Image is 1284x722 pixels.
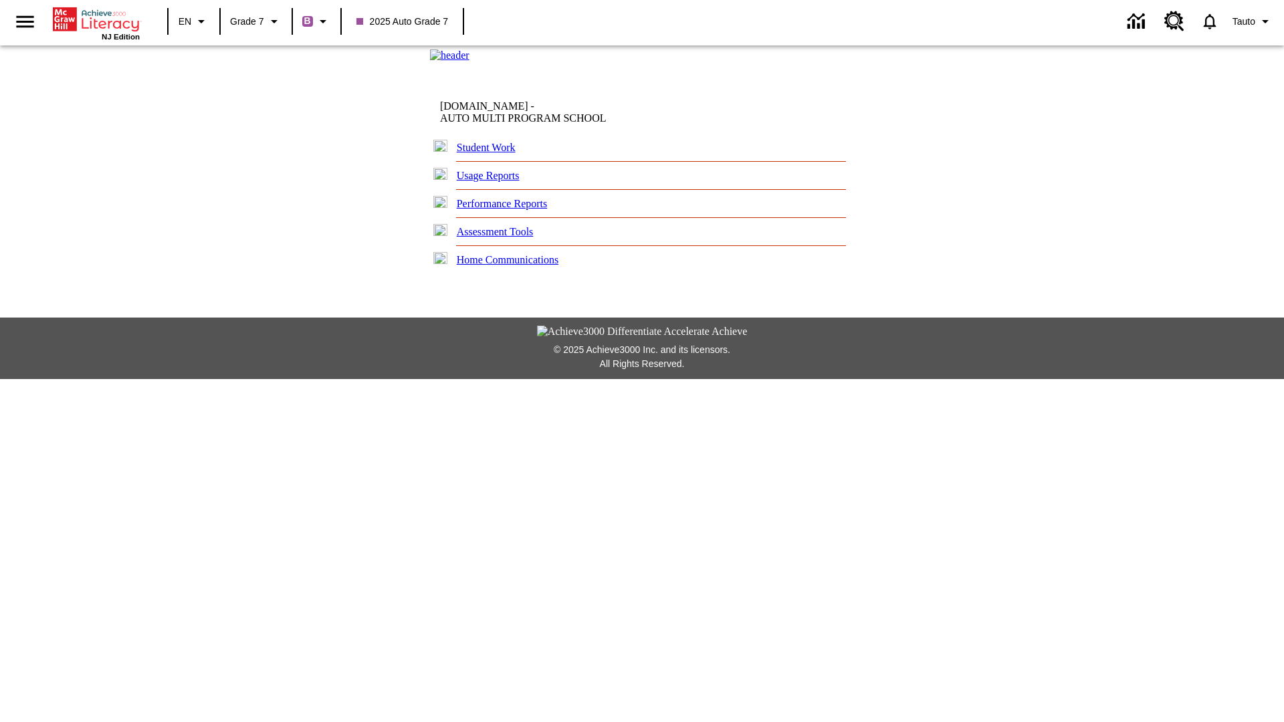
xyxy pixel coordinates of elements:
[457,170,520,181] a: Usage Reports
[433,252,447,264] img: plus.gif
[53,5,140,41] div: Home
[433,168,447,180] img: plus.gif
[1156,3,1192,39] a: Resource Center, Will open in new tab
[440,112,606,124] nobr: AUTO MULTI PROGRAM SCHOOL
[440,100,686,124] td: [DOMAIN_NAME] -
[173,9,215,33] button: Language: EN, Select a language
[179,15,191,29] span: EN
[102,33,140,41] span: NJ Edition
[356,15,449,29] span: 2025 Auto Grade 7
[1119,3,1156,40] a: Data Center
[1233,15,1255,29] span: Tauto
[433,224,447,236] img: plus.gif
[457,226,534,237] a: Assessment Tools
[537,326,748,338] img: Achieve3000 Differentiate Accelerate Achieve
[433,196,447,208] img: plus.gif
[230,15,264,29] span: Grade 7
[457,254,558,265] a: Home Communications
[225,9,288,33] button: Grade: Grade 7, Select a grade
[430,49,469,62] img: header
[304,13,311,29] span: B
[1192,4,1227,39] a: Notifications
[297,9,336,33] button: Boost Class color is purple. Change class color
[1227,9,1279,33] button: Profile/Settings
[5,2,45,41] button: Open side menu
[457,198,548,209] a: Performance Reports
[457,142,516,153] a: Student Work
[433,140,447,152] img: plus.gif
